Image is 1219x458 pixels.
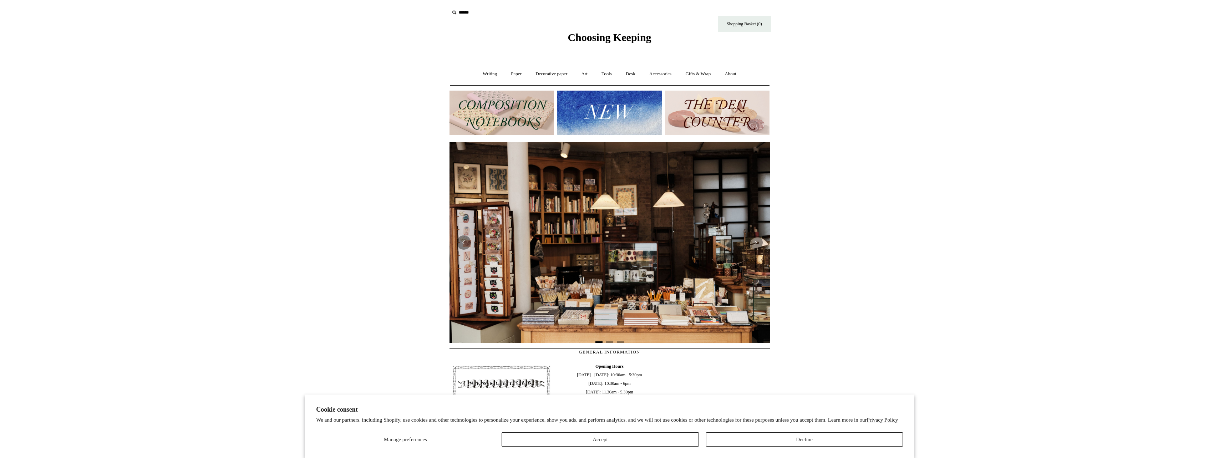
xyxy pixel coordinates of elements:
[595,364,624,369] b: Opening Hours
[316,432,494,447] button: Manage preferences
[568,37,651,42] a: Choosing Keeping
[579,349,640,355] span: GENERAL INFORMATION
[568,31,651,43] span: Choosing Keeping
[529,65,574,83] a: Decorative paper
[748,235,763,250] button: Next
[476,65,503,83] a: Writing
[558,362,661,431] span: [DATE] - [DATE]: 10:30am - 5:30pm [DATE]: 10.30am - 6pm [DATE]: 11.30am - 5.30pm 020 7613 3842
[384,437,427,442] span: Manage preferences
[557,91,662,135] img: New.jpg__PID:f73bdf93-380a-4a35-bcfe-7823039498e1
[665,91,770,135] img: The Deli Counter
[457,235,471,250] button: Previous
[718,16,771,32] a: Shopping Basket (0)
[595,65,618,83] a: Tools
[504,65,528,83] a: Paper
[502,432,699,447] button: Accept
[706,432,903,447] button: Decline
[679,65,717,83] a: Gifts & Wrap
[619,65,642,83] a: Desk
[617,341,624,343] button: Page 3
[718,65,743,83] a: About
[867,417,898,423] a: Privacy Policy
[606,341,613,343] button: Page 2
[316,417,903,424] p: We and our partners, including Shopify, use cookies and other technologies to personalize your ex...
[643,65,678,83] a: Accessories
[449,142,770,343] img: 20250131 INSIDE OF THE SHOP.jpg__PID:b9484a69-a10a-4bde-9e8d-1408d3d5e6ad
[449,91,554,135] img: 202302 Composition ledgers.jpg__PID:69722ee6-fa44-49dd-a067-31375e5d54ec
[316,406,903,413] h2: Cookie consent
[449,362,553,406] img: pf-4db91bb9--1305-Newsletter-Button_1200x.jpg
[575,65,594,83] a: Art
[595,341,603,343] button: Page 1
